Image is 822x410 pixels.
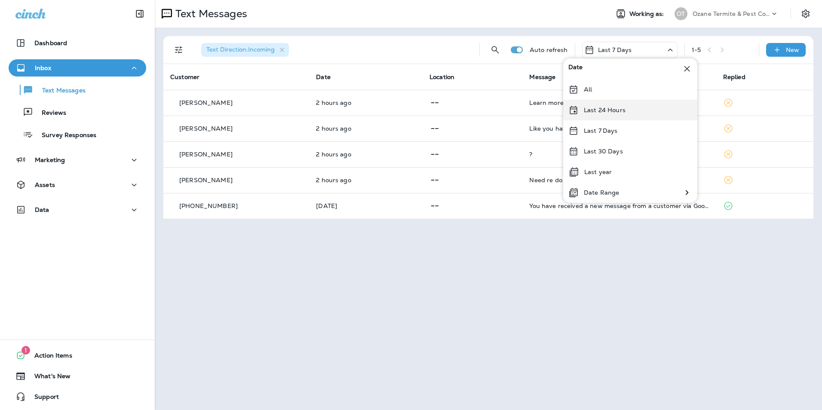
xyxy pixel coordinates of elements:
[316,151,416,158] p: Sep 9, 2025 12:21 PM
[487,41,504,58] button: Search Messages
[35,206,49,213] p: Data
[9,347,146,364] button: 1Action Items
[9,367,146,385] button: What's New
[316,73,331,81] span: Date
[21,346,30,355] span: 1
[598,46,632,53] p: Last 7 Days
[170,41,187,58] button: Filters
[9,151,146,168] button: Marketing
[584,107,626,113] p: Last 24 Hours
[675,7,687,20] div: OT
[584,148,623,155] p: Last 30 Days
[9,125,146,144] button: Survey Responses
[316,99,416,106] p: Sep 9, 2025 12:26 PM
[26,373,71,383] span: What's New
[179,125,233,132] p: [PERSON_NAME]
[529,177,709,184] div: Need re do for ants
[34,40,67,46] p: Dashboard
[316,202,416,209] p: Sep 5, 2025 02:00 PM
[9,388,146,405] button: Support
[529,73,555,81] span: Message
[584,86,592,93] p: All
[723,73,745,81] span: Replied
[693,10,770,17] p: Ozane Termite & Pest Control
[692,46,701,53] div: 1 - 5
[179,151,233,158] p: [PERSON_NAME]
[786,46,799,53] p: New
[529,125,709,132] div: Like you have done before
[35,181,55,188] p: Assets
[316,125,416,132] p: Sep 9, 2025 12:24 PM
[568,64,583,74] span: Date
[429,73,454,81] span: Location
[584,189,619,196] p: Date Range
[9,176,146,193] button: Assets
[529,99,709,106] div: Learn more
[26,393,59,404] span: Support
[584,127,618,134] p: Last 7 Days
[170,73,199,81] span: Customer
[26,352,72,362] span: Action Items
[206,46,275,53] span: Text Direction : Incoming
[584,168,612,175] p: Last year
[9,103,146,121] button: Reviews
[201,43,289,57] div: Text Direction:Incoming
[33,132,96,140] p: Survey Responses
[9,59,146,76] button: Inbox
[798,6,813,21] button: Settings
[9,81,146,99] button: Text Messages
[179,99,233,106] p: [PERSON_NAME]
[316,177,416,184] p: Sep 9, 2025 12:18 PM
[34,87,86,95] p: Text Messages
[179,202,238,209] p: [PHONE_NUMBER]
[9,34,146,52] button: Dashboard
[9,201,146,218] button: Data
[529,202,709,209] div: You have received a new message from a customer via Google Local Services Ads. Customer Name: , S...
[172,7,247,20] p: Text Messages
[179,177,233,184] p: [PERSON_NAME]
[33,109,66,117] p: Reviews
[35,156,65,163] p: Marketing
[629,10,666,18] span: Working as:
[128,5,152,22] button: Collapse Sidebar
[35,64,51,71] p: Inbox
[530,46,568,53] p: Auto refresh
[529,151,709,158] div: ?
